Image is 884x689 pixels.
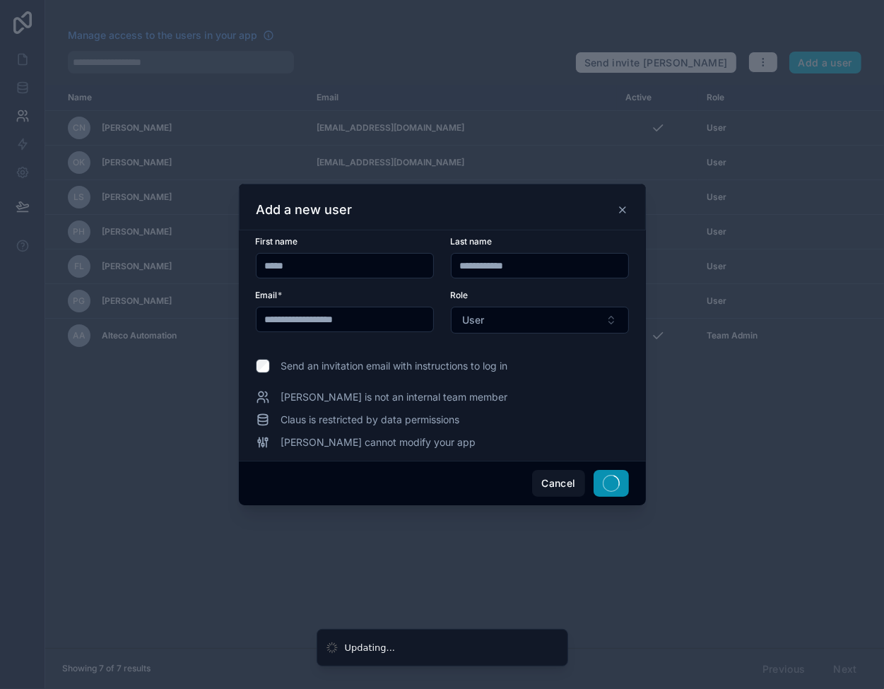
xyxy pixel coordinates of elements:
span: Claus is restricted by data permissions [281,413,460,427]
span: Last name [451,236,493,247]
span: Send an invitation email with instructions to log in [281,359,508,373]
button: Cancel [532,470,584,497]
span: Email [256,290,278,300]
input: Send an invitation email with instructions to log in [256,359,270,373]
span: First name [256,236,298,247]
button: Select Button [451,307,629,334]
span: User [463,313,485,327]
span: [PERSON_NAME] is not an internal team member [281,390,508,404]
span: Role [451,290,468,300]
h3: Add a new user [257,201,353,218]
div: Updating... [345,641,396,655]
span: [PERSON_NAME] cannot modify your app [281,435,476,449]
